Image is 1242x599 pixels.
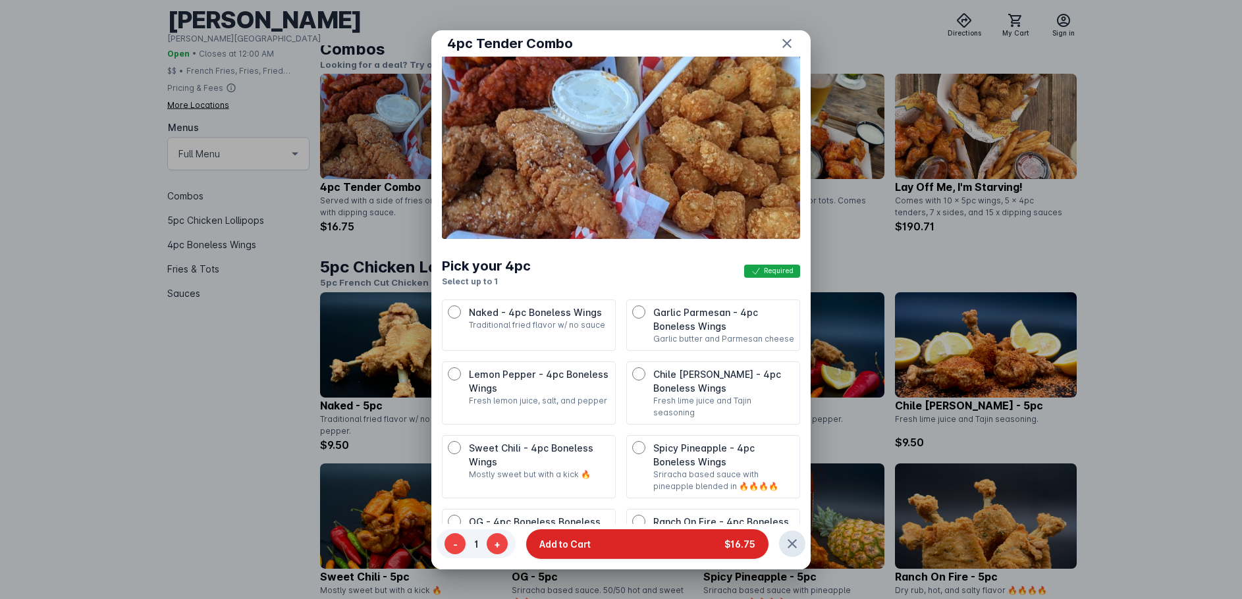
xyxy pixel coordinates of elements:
[442,28,800,239] img: 41440829-022b-4fe5-b6ea-e8e722d95b5e.jpg
[469,516,601,541] span: OG - 4pc Boneless Boneless Wings
[653,369,781,394] span: Chile [PERSON_NAME] - 4pc Boneless Wings
[653,442,755,467] span: Spicy Pineapple - 4pc Boneless Wings
[466,537,487,551] span: 1
[724,537,755,551] span: $16.75
[445,533,466,554] button: -
[653,469,794,492] p: Sriracha based sauce with pineapple blended in 🔥🔥🔥🔥
[469,442,593,467] span: Sweet Chili - 4pc Boneless Wings
[744,265,800,278] span: Required
[469,395,610,407] p: Fresh lemon juice, salt, and pepper
[469,369,608,394] span: Lemon Pepper - 4pc Boneless Wings
[487,533,508,554] button: +
[539,537,591,551] span: Add to Cart
[653,395,794,419] p: Fresh lime juice and Tajin seasoning
[469,307,602,318] span: Naked - 4pc Boneless Wings
[653,307,758,332] span: Garlic Parmesan - 4pc Boneless Wings
[653,333,794,345] p: Garlic butter and Parmesan cheese
[447,34,573,53] span: 4pc Tender Combo
[469,469,610,481] p: Mostly sweet but with a kick 🔥
[653,516,789,541] span: Ranch On Fire - 4pc Boneless Wings
[442,256,531,276] div: Pick your 4pc
[469,319,610,331] p: Traditional fried flavor w/ no sauce
[442,276,531,288] p: Select up to 1
[526,529,769,559] button: Add to Cart$16.75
